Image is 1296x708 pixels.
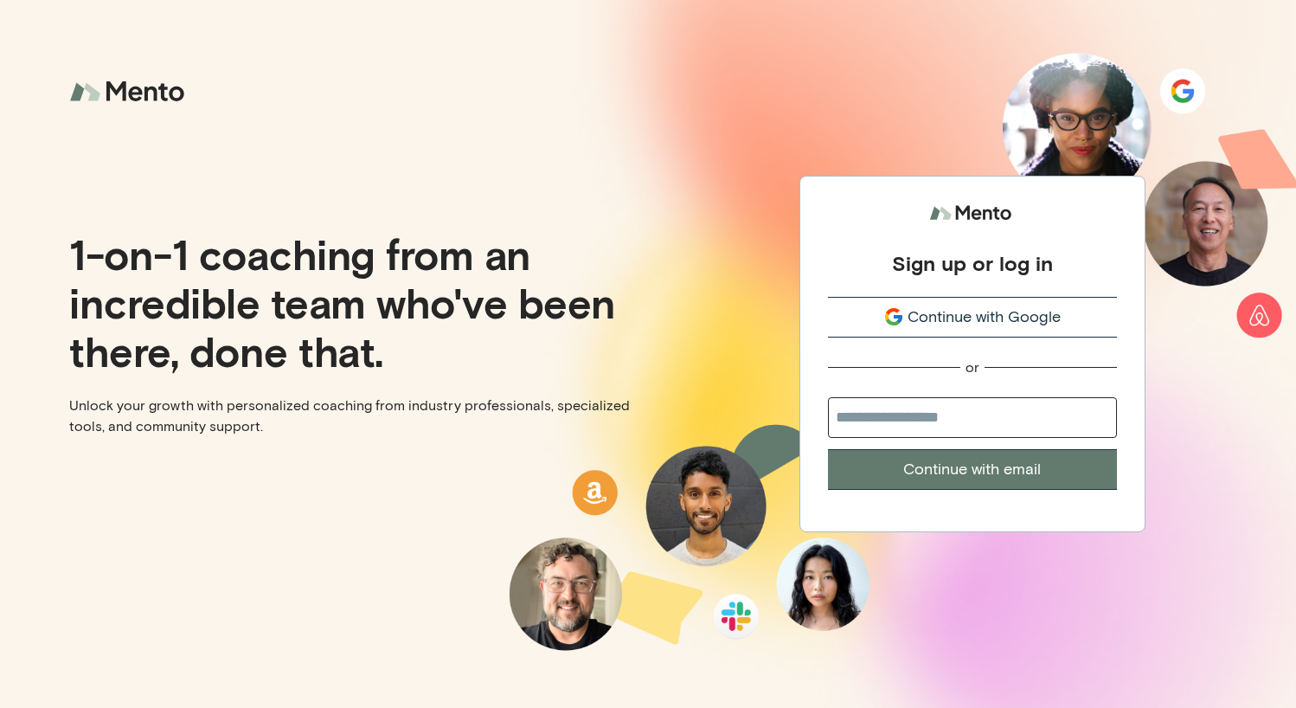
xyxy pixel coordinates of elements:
[892,250,1053,276] div: Sign up or log in
[69,396,634,437] p: Unlock your growth with personalized coaching from industry professionals, specialized tools, and...
[966,358,979,377] div: or
[69,69,190,115] img: logo
[69,229,634,375] p: 1-on-1 coaching from an incredible team who've been there, done that.
[828,449,1117,490] button: Continue with email
[929,197,1016,229] img: logo.svg
[828,297,1117,338] button: Continue with Google
[908,306,1061,329] span: Continue with Google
